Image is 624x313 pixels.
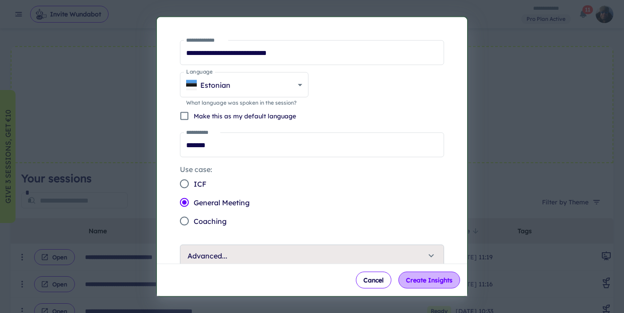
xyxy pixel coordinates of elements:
[356,271,391,288] button: Cancel
[187,250,227,261] p: Advanced...
[194,179,207,189] span: ICF
[180,245,444,266] button: Advanced...
[200,79,230,90] p: Estonian
[194,216,226,227] span: Coaching
[186,79,197,90] img: EE
[186,99,302,107] p: What language was spoken in the session?
[194,111,296,121] p: Make this as my default language
[398,271,460,288] button: Create Insights
[194,197,250,208] span: General Meeting
[180,164,212,175] legend: Use case:
[186,68,212,76] label: Language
